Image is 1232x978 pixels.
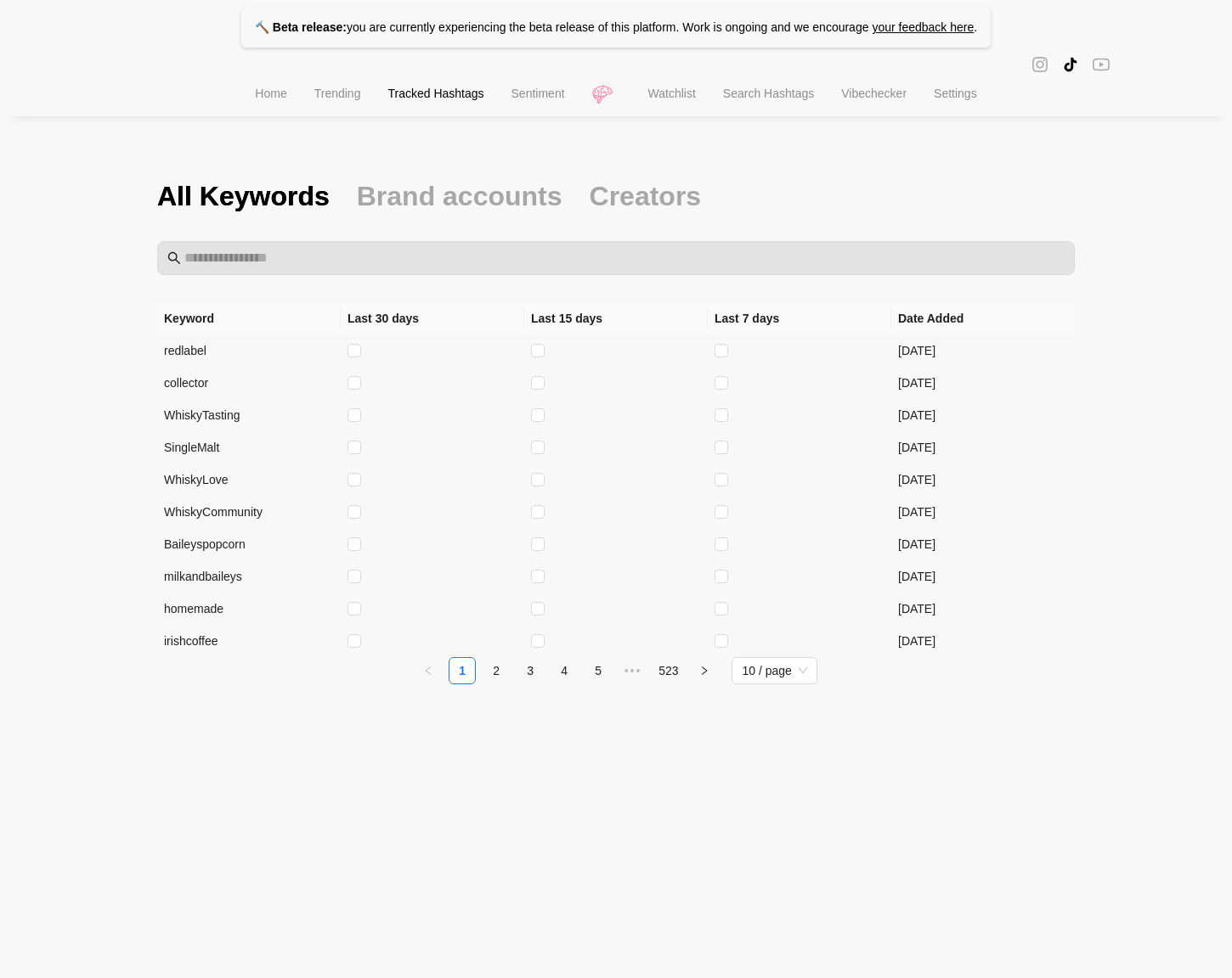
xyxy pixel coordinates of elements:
[157,302,341,334] th: Keyword
[742,658,806,683] span: 10 / page
[891,367,1075,399] td: [DATE]
[157,593,341,625] td: homemade
[551,657,578,684] li: 4
[511,87,565,100] span: Sentiment
[241,7,991,48] p: you are currently experiencing the beta release of this platform. Work is ongoing and we encourage .
[872,20,974,34] a: your feedback here
[551,658,577,683] a: 4
[841,87,907,100] span: Vibechecker
[483,657,510,684] li: 2
[1093,54,1110,74] span: youtube
[157,528,341,560] td: Baileyspopcorn
[891,593,1075,625] td: [DATE]
[517,658,543,683] a: 3
[934,87,977,100] span: Settings
[590,178,702,214] span: Creators
[449,658,475,683] a: 1
[723,87,814,100] span: Search Hashtags
[255,87,286,100] span: Home
[314,87,361,100] span: Trending
[691,657,718,684] li: Next Page
[891,334,1075,367] td: [DATE]
[648,87,696,100] span: Watchlist
[157,367,341,399] td: collector
[653,657,684,684] li: 523
[423,666,433,676] span: left
[891,528,1075,560] td: [DATE]
[415,657,442,684] li: Previous Page
[891,496,1075,528] td: [DATE]
[157,334,341,367] td: redlabel
[732,657,817,684] div: Page Size
[167,251,181,265] span: search
[891,560,1075,593] td: [DATE]
[891,625,1075,657] td: [DATE]
[255,20,347,34] strong: 🔨 Beta release:
[691,657,718,684] button: right
[891,399,1075,431] td: [DATE]
[891,302,1075,334] th: Date Added
[891,431,1075,464] td: [DATE]
[157,399,341,431] td: WhiskyTasting
[517,657,544,684] li: 3
[619,657,646,684] span: •••
[585,657,612,684] li: 5
[449,657,476,684] li: 1
[619,657,646,684] li: Next 5 Pages
[157,625,341,657] td: irishcoffee
[653,658,683,683] a: 523
[157,496,341,528] td: WhiskyCommunity
[157,178,330,214] span: All Keywords
[415,657,442,684] button: left
[387,87,483,100] span: Tracked Hashtags
[157,431,341,464] td: SingleMalt
[891,464,1075,496] td: [DATE]
[341,302,524,334] th: Last 30 days
[1031,54,1048,74] span: instagram
[699,666,709,676] span: right
[585,658,611,683] a: 5
[708,302,891,334] th: Last 7 days
[157,464,341,496] td: WhiskyLove
[524,302,708,334] th: Last 15 days
[157,560,341,593] td: milkandbaileys
[483,658,509,683] a: 2
[357,178,562,214] span: Brand accounts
